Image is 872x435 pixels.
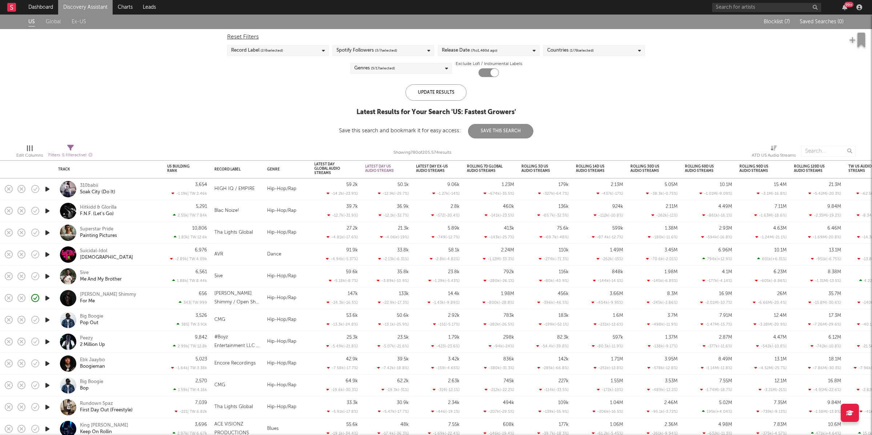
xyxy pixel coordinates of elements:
[195,313,207,318] div: 3,526
[80,298,95,305] a: For Me
[829,313,841,318] div: 17.3M
[354,64,395,73] div: Genres
[432,191,460,196] div: -1.27k ( -14 % )
[448,291,460,296] div: 14.4k
[16,142,43,163] div: Edit Columns
[667,313,678,318] div: 3.7M
[467,164,503,173] div: Rolling 7D Global Audio Streams
[195,248,207,253] div: 6,976
[227,33,645,41] div: Reset Filters
[752,151,796,160] div: ATD US Audio Streams
[348,291,358,296] div: 147k
[214,167,249,172] div: Record Label
[80,233,117,239] a: Painting Pictures
[774,270,787,274] div: 6.23M
[80,226,113,233] div: Superstar Pride
[503,204,514,209] div: 460k
[167,164,196,173] div: US Building Rank
[764,19,790,24] span: Blocklist
[719,226,732,231] div: 2.93M
[539,278,569,283] div: -80k ( -40.9 % )
[774,248,787,253] div: 10.1M
[432,235,460,239] div: -749 ( -12.7 % )
[80,276,122,283] div: Me And My Brother
[214,315,225,324] div: CMG
[428,278,460,283] div: -1.29k ( -5.43 % )
[484,278,514,283] div: -280k ( -26.1 % )
[503,357,514,362] div: 836k
[378,322,409,327] div: -13.1k ( -25.9 % )
[336,46,397,55] div: Spotify Followers
[314,162,347,175] div: Latest Day Global Audio Streams
[753,300,787,305] div: -6.66M ( -20.4 % )
[347,335,358,340] div: 25.3k
[267,167,303,172] div: Genre
[80,211,114,217] a: F.N.F. (Let's Go)
[666,204,678,209] div: 2.11M
[592,300,623,305] div: -404k ( -9.95 % )
[433,322,460,327] div: -151 ( -5.17 % )
[773,335,787,340] div: 4.47M
[80,291,136,298] div: [PERSON_NAME] Shimmy
[504,226,514,231] div: 413k
[80,379,103,385] a: Big Boogie
[393,148,451,157] div: Showing 780 of 205,574 results
[378,300,409,305] div: -22.9k ( -17.3 % )
[827,226,841,231] div: 6.46M
[416,164,449,173] div: Latest Day Ex-US Audio Streams
[80,313,103,320] a: Big Boogie
[80,400,113,407] a: Rundown Spaz
[557,226,569,231] div: 75.6k
[448,357,460,362] div: 3.42k
[371,64,395,73] span: ( 5 / 17 selected)
[214,289,260,307] div: [PERSON_NAME] Shimmy / Open Shift Distribution
[377,278,409,283] div: -3.89k ( -10.9 % )
[484,322,514,327] div: -282k ( -26.5 % )
[327,213,358,218] div: -12.7k ( -31.9 % )
[263,353,311,375] div: Hip-Hop/Rap
[346,204,358,209] div: 39.7k
[378,344,409,349] div: -5.07k ( -21.6 % )
[597,191,623,196] div: -437k ( -17 % )
[752,142,796,163] div: ATD US Audio Streams
[448,270,460,274] div: 23.8k
[719,291,732,296] div: 16.9M
[712,3,821,12] input: Search for artists
[339,108,533,117] div: Latest Results for Your Search ' US: Fastest Growers '
[263,222,311,244] div: Hip-Hop/Rap
[592,344,623,349] div: -80.5k ( -11.9 % )
[774,313,787,318] div: 12.4M
[756,344,787,349] div: -542k ( -10.8 % )
[501,248,514,253] div: 2.24M
[80,182,98,189] div: 310babii
[80,189,115,196] a: Soak City (Do It)
[80,363,105,370] a: Boogieman
[346,270,358,274] div: 59.6k
[808,322,841,327] div: -7.26M ( -29.6 % )
[485,213,514,218] div: -141k ( -23.5 % )
[702,213,732,218] div: -861k ( -16.1 % )
[80,320,98,326] div: Pop Out
[504,270,514,274] div: 792k
[538,191,569,196] div: -327k ( -64.7 % )
[442,46,497,55] div: Release Date
[196,204,207,209] div: 5,291
[399,291,409,296] div: 133k
[214,185,255,193] div: HIGH IQ / EMPIRE
[484,235,514,239] div: -143k ( -25.7 % )
[559,248,569,253] div: 110k
[214,228,253,237] div: Tha Lights Global
[431,344,460,349] div: -423 ( -23.6 % )
[327,191,358,196] div: -14.2k ( -23.9 % )
[808,300,841,305] div: -15.8M ( -30.6 % )
[593,278,623,283] div: -144k ( -14.5 % )
[263,266,311,287] div: Hip-Hop/Rap
[80,204,117,211] div: Hitkidd & Glorilla
[794,164,830,173] div: Rolling 120D US Audio Streams
[80,248,107,254] div: Suicidal-Idol
[613,313,623,318] div: 1.6M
